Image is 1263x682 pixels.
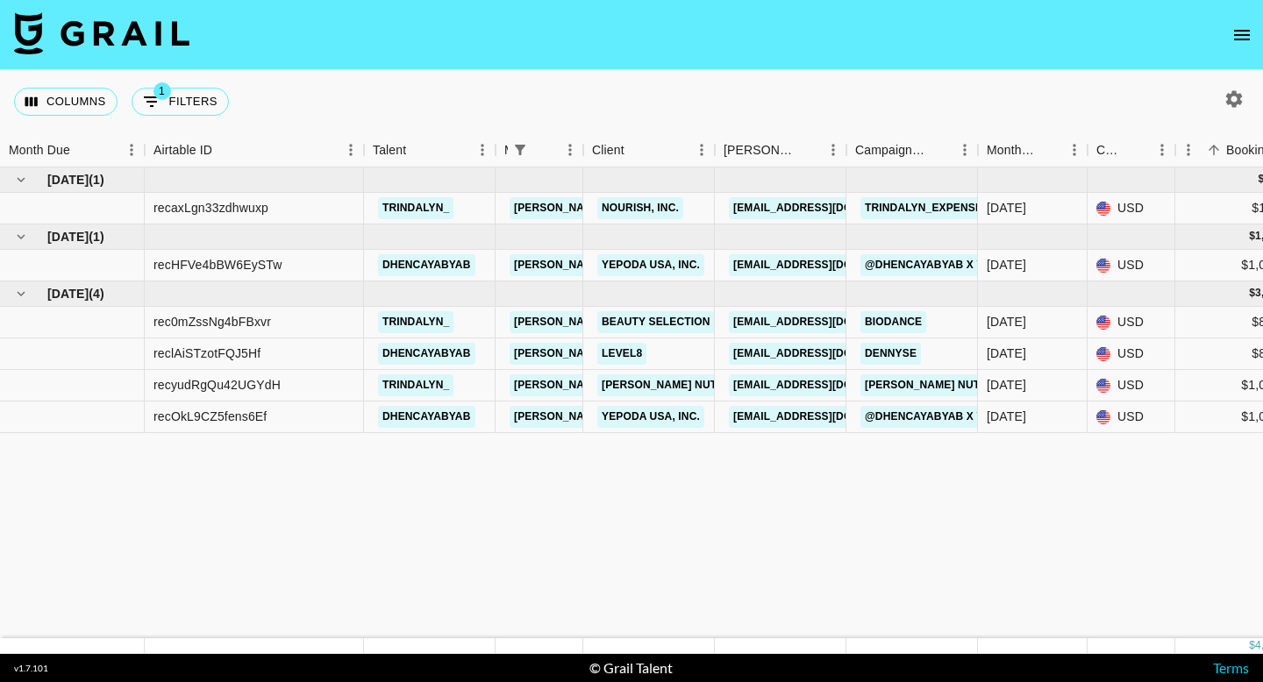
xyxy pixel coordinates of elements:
a: trindalyn_ [378,197,453,219]
a: dhencayabyab [378,406,475,428]
button: Menu [118,137,145,163]
a: Dennyse [860,343,921,365]
a: [PERSON_NAME][EMAIL_ADDRESS][PERSON_NAME][DOMAIN_NAME] [510,197,886,219]
button: open drawer [1224,18,1259,53]
div: $ [1249,229,1255,244]
a: [EMAIL_ADDRESS][DOMAIN_NAME] [729,406,925,428]
div: © Grail Talent [589,659,673,677]
img: Grail Talent [14,12,189,54]
a: Nourish, Inc. [597,197,683,219]
div: Talent [364,133,496,167]
div: Currency [1096,133,1124,167]
button: Menu [469,137,496,163]
div: Booker [715,133,846,167]
button: Sort [1037,138,1061,162]
a: LEVEL8 [597,343,646,365]
a: [PERSON_NAME] Nutrition [597,374,758,396]
div: recOkL9CZ5fens6Ef [153,408,267,425]
div: Campaign (Type) [846,133,978,167]
a: [EMAIL_ADDRESS][DOMAIN_NAME] [729,254,925,276]
div: Month Due [978,133,1088,167]
div: USD [1088,370,1175,401]
div: Talent [373,133,406,167]
div: Airtable ID [145,133,364,167]
div: Manager [496,133,583,167]
a: Beauty Selection [597,311,715,333]
div: Currency [1088,133,1175,167]
a: [EMAIL_ADDRESS][DOMAIN_NAME] [729,311,925,333]
button: Menu [689,137,715,163]
a: [PERSON_NAME][EMAIL_ADDRESS][PERSON_NAME][DOMAIN_NAME] [510,311,886,333]
a: trindalyn_ [378,374,453,396]
div: v 1.7.101 [14,663,48,674]
a: [EMAIL_ADDRESS][DOMAIN_NAME] [729,343,925,365]
div: Aug '25 [987,408,1026,425]
span: ( 1 ) [89,228,104,245]
a: [PERSON_NAME] Nutrition X Trindalyn [860,374,1095,396]
a: Terms [1213,659,1249,676]
a: [PERSON_NAME][EMAIL_ADDRESS][PERSON_NAME][DOMAIN_NAME] [510,343,886,365]
div: USD [1088,307,1175,338]
button: Menu [820,137,846,163]
button: Sort [212,138,237,162]
div: 1 active filter [508,138,532,162]
div: USD [1088,250,1175,281]
a: Trindalyn_ExpenseReimbursement_Nourish [860,197,1137,219]
div: $ [1249,286,1255,301]
a: [EMAIL_ADDRESS][DOMAIN_NAME] [729,374,925,396]
button: hide children [9,167,33,192]
div: Campaign (Type) [855,133,927,167]
button: Menu [338,137,364,163]
button: Sort [70,138,95,162]
button: Sort [1202,138,1226,162]
div: Aug '25 [987,313,1026,330]
div: Jul '25 [987,256,1026,274]
button: Sort [532,138,557,162]
button: Menu [1061,137,1088,163]
div: recaxLgn33zdhwuxp [153,199,268,217]
a: [PERSON_NAME][EMAIL_ADDRESS][PERSON_NAME][DOMAIN_NAME] [510,406,886,428]
div: reclAiSTzotFQJ5Hf [153,345,260,362]
button: Menu [1175,137,1202,163]
a: @dhencayabyab x Yepoda [860,406,1026,428]
a: dhencayabyab [378,254,475,276]
div: rec0mZssNg4bFBxvr [153,313,271,330]
div: Client [583,133,715,167]
a: Biodance [860,311,926,333]
div: Manager [504,133,508,167]
span: ( 4 ) [89,285,104,302]
a: @dhencayabyab x Yepoda [860,254,1026,276]
button: Menu [557,137,583,163]
div: Aug '25 [987,345,1026,362]
div: USD [1088,193,1175,224]
div: Airtable ID [153,133,212,167]
button: hide children [9,281,33,306]
div: Month Due [987,133,1037,167]
div: [PERSON_NAME] [724,133,796,167]
span: ( 1 ) [89,171,104,188]
a: [PERSON_NAME][EMAIL_ADDRESS][PERSON_NAME][DOMAIN_NAME] [510,374,886,396]
button: Sort [406,138,431,162]
button: Menu [952,137,978,163]
div: recHFVe4bBW6EySTw [153,256,282,274]
button: Sort [927,138,952,162]
button: hide children [9,224,33,249]
div: $ [1249,638,1255,653]
div: USD [1088,401,1175,433]
button: Sort [796,138,820,162]
a: [EMAIL_ADDRESS][DOMAIN_NAME] [729,197,925,219]
span: 1 [153,82,171,100]
div: USD [1088,338,1175,370]
button: Sort [1124,138,1149,162]
button: Show filters [132,88,229,116]
button: Sort [624,138,649,162]
div: Client [592,133,624,167]
a: dhencayabyab [378,343,475,365]
div: Month Due [9,133,70,167]
span: [DATE] [47,228,89,245]
span: [DATE] [47,171,89,188]
button: Menu [1149,137,1175,163]
button: Select columns [14,88,118,116]
div: recyudRgQu42UGYdH [153,376,281,394]
button: Show filters [508,138,532,162]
